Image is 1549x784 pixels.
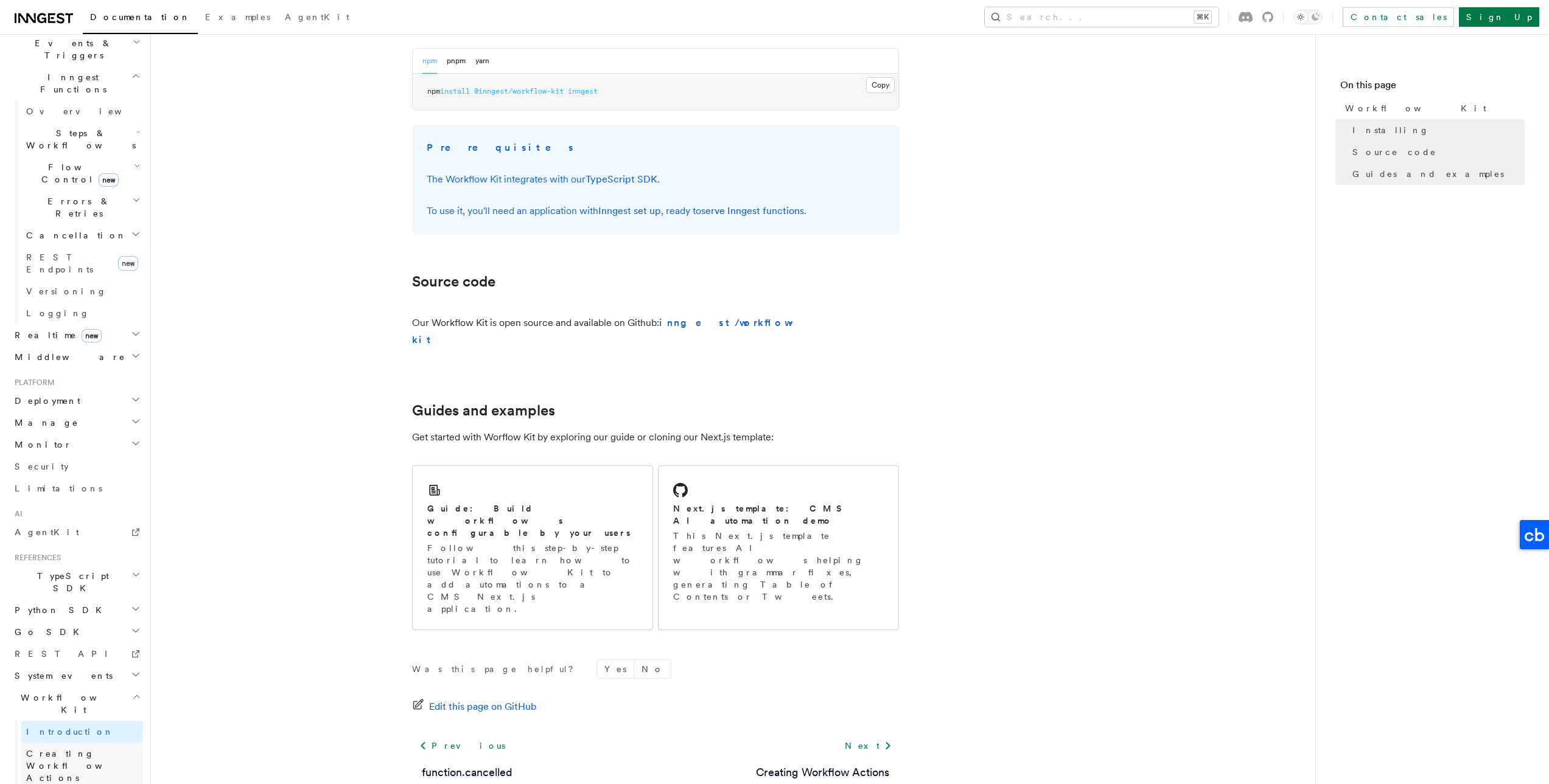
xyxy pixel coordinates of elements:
[440,87,470,95] span: install
[10,329,102,341] span: Realtime
[1348,163,1525,185] a: Guides and examples
[21,229,127,241] span: Cancellation
[1340,97,1525,119] a: Workflow Kit
[866,77,895,93] button: Copy
[427,502,638,539] h2: Guide: Build workflows configurable by your users
[427,87,440,95] span: npm
[1352,168,1504,180] span: Guides and examples
[21,100,143,122] a: Overview
[10,412,143,434] button: Manage
[985,7,1219,27] button: Search...⌘K
[475,49,489,74] button: yarn
[10,477,143,499] a: Limitations
[21,224,143,246] button: Cancellation
[198,4,278,33] a: Examples
[118,256,138,271] span: new
[15,462,69,471] span: Security
[634,660,671,678] button: No
[10,687,143,721] button: Workflow Kit
[598,205,661,217] a: Inngest set up
[597,660,634,678] button: Yes
[21,302,143,324] a: Logging
[586,173,657,185] a: TypeScript SDK
[26,106,152,116] span: Overview
[427,203,884,220] p: To use it, you'll need an application with , ready to .
[15,484,102,493] span: Limitations
[15,649,118,659] span: REST API
[412,273,495,290] a: Source code
[429,698,537,715] span: Edit this page on GitHub
[447,49,466,74] button: pnpm
[10,565,143,599] button: TypeScript SDK
[658,465,899,630] a: Next.js template: CMS AI automation demoThis Next.js template features AI workflows helping with ...
[673,530,884,603] p: This Next.js template features AI workflows helping with grammar fixes, generating Table of Conte...
[21,721,143,743] a: Introduction
[412,314,803,349] p: Our Workflow Kit is open source and available on Github:
[10,604,109,616] span: Python SDK
[10,351,125,363] span: Middleware
[21,190,143,224] button: Errors & Retries
[10,599,143,621] button: Python SDK
[427,542,638,615] p: Follow this step-by-step tutorial to learn how to use Workflow Kit to add automations to a CMS Ne...
[10,32,143,66] button: Events & Triggers
[26,727,114,737] span: Introduction
[10,626,86,638] span: Go SDK
[26,286,107,296] span: Versioning
[26,252,93,274] span: REST Endpoints
[412,735,512,757] a: Previous
[10,37,133,61] span: Events & Triggers
[568,87,598,95] span: inngest
[10,692,133,716] span: Workflow Kit
[10,509,23,519] span: AI
[10,553,61,563] span: References
[99,173,119,187] span: new
[1352,124,1429,136] span: Installing
[412,465,653,630] a: Guide: Build workflows configurable by your usersFollow this step-by-step tutorial to learn how t...
[21,156,143,190] button: Flow Controlnew
[21,127,136,151] span: Steps & Workflows
[15,527,79,537] span: AgentKit
[1345,102,1486,114] span: Workflow Kit
[82,329,102,342] span: new
[10,665,143,687] button: System events
[21,195,132,220] span: Errors & Retries
[10,439,72,451] span: Monitor
[412,429,899,446] p: Get started with Worflow Kit by exploring our guide or cloning our Next.js template:
[10,378,55,387] span: Platform
[21,161,134,186] span: Flow Control
[10,570,131,594] span: TypeScript SDK
[1352,146,1436,158] span: Source code
[10,643,143,665] a: REST API
[10,71,131,95] span: Inngest Functions
[21,122,143,156] button: Steps & Workflows
[412,663,582,675] p: Was this page helpful?
[10,434,143,456] button: Monitor
[1340,78,1525,97] h4: On this page
[808,325,899,338] iframe: GitHub
[837,735,899,757] a: Next
[412,698,537,715] a: Edit this page on GitHub
[10,521,143,543] a: AgentKit
[412,402,555,419] a: Guides and examples
[21,246,143,280] a: REST Endpointsnew
[10,66,143,100] button: Inngest Functions
[422,764,512,781] a: function.cancelled
[26,749,132,783] span: Creating Workflow Actions
[701,205,804,217] a: serve Inngest functions
[10,324,143,346] button: Realtimenew
[10,621,143,643] button: Go SDK
[474,87,564,95] span: @inngest/workflow-kit
[10,417,79,429] span: Manage
[83,4,198,34] a: Documentation
[1293,10,1323,24] button: Toggle dark mode
[1194,11,1211,23] kbd: ⌘K
[10,100,143,324] div: Inngest Functions
[10,395,80,407] span: Deployment
[1459,7,1539,27] a: Sign Up
[21,280,143,302] a: Versioning
[90,12,191,22] span: Documentation
[756,764,889,781] a: Creating Workflow Actions
[10,346,143,368] button: Middleware
[1348,119,1525,141] a: Installing
[1343,7,1454,27] a: Contact sales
